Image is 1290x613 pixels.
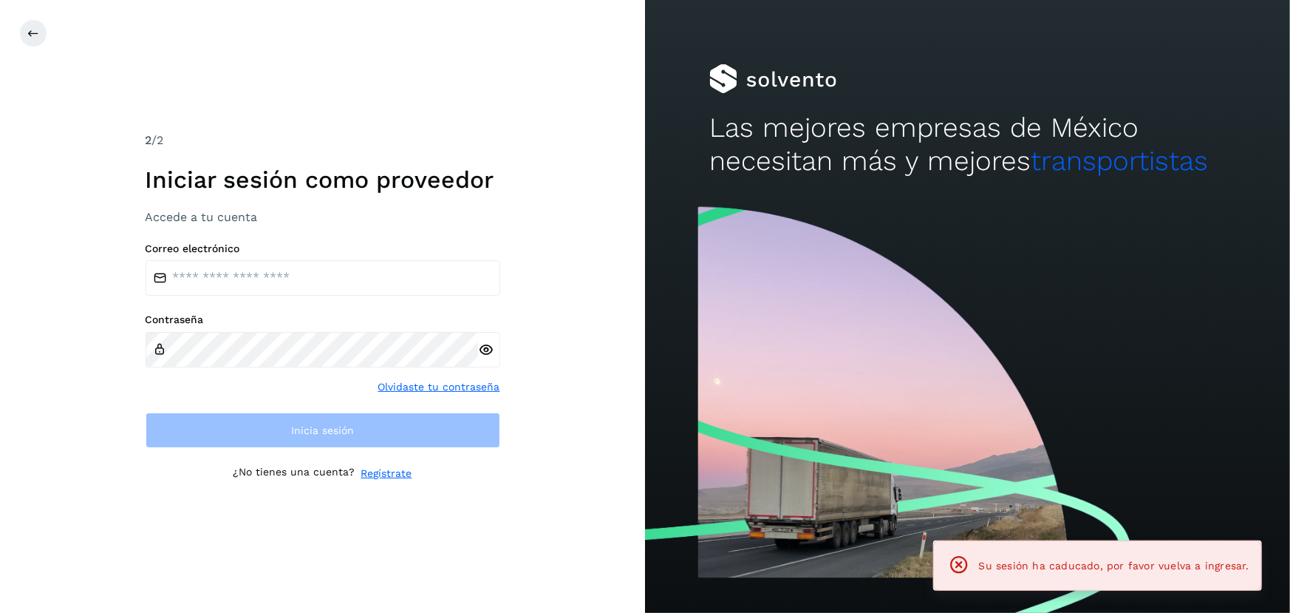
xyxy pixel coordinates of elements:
[146,314,500,326] label: Contraseña
[709,112,1225,177] h2: Las mejores empresas de México necesitan más y mejores
[146,243,500,255] label: Correo electrónico
[146,133,152,147] span: 2
[378,379,500,395] a: Olvidaste tu contraseña
[361,466,412,481] a: Regístrate
[146,413,500,448] button: Inicia sesión
[291,425,354,436] span: Inicia sesión
[1031,145,1208,177] span: transportistas
[233,466,355,481] p: ¿No tienes una cuenta?
[146,210,500,224] h3: Accede a tu cuenta
[979,560,1249,572] span: Su sesión ha caducado, por favor vuelva a ingresar.
[146,166,500,194] h1: Iniciar sesión como proveedor
[146,132,500,149] div: /2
